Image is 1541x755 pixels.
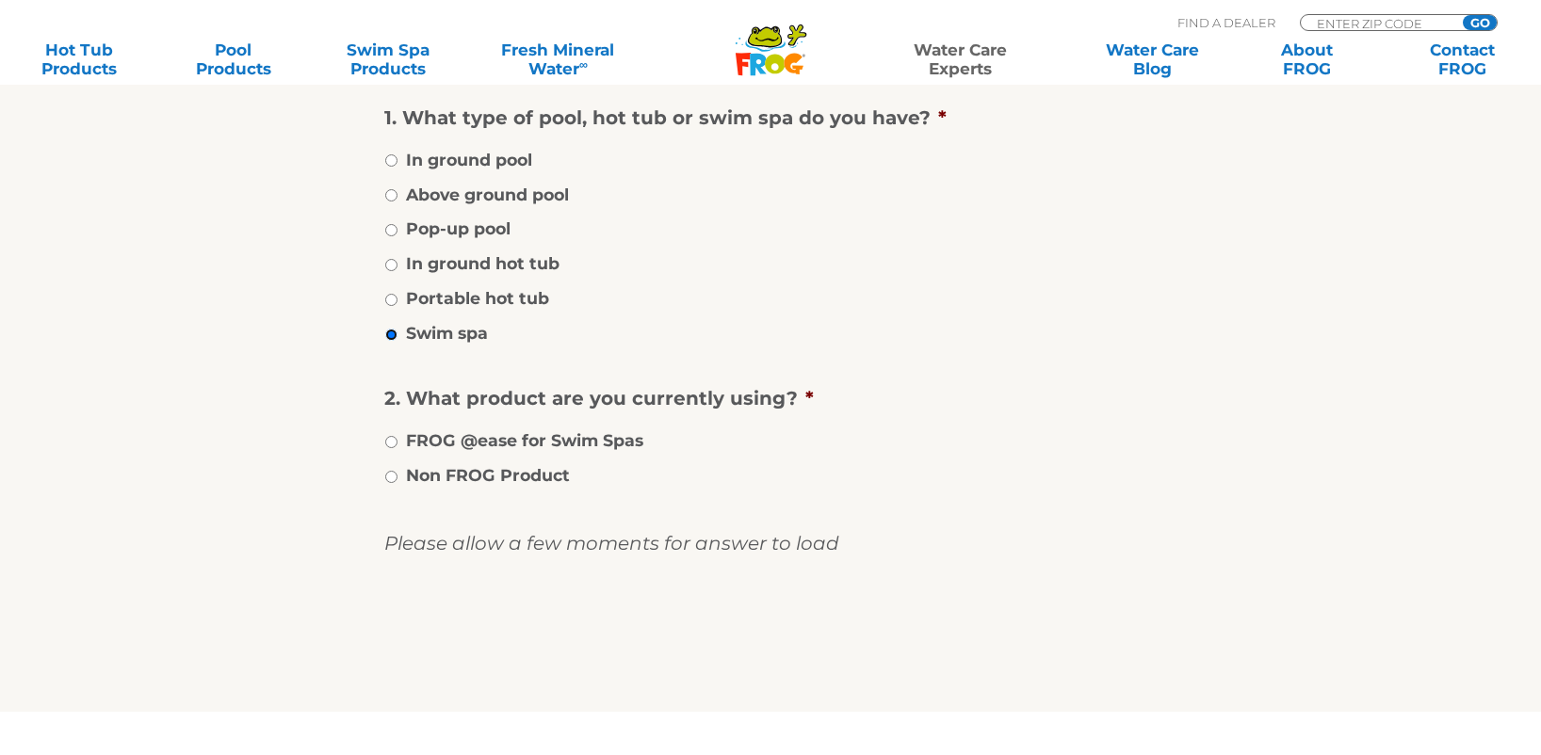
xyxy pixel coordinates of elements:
label: In ground pool [406,148,532,172]
a: Hot TubProducts [19,40,139,78]
label: In ground hot tub [406,251,560,276]
a: ContactFROG [1402,40,1522,78]
a: AboutFROG [1247,40,1368,78]
label: 2. What product are you currently using? [384,386,1142,410]
i: Please allow a few moments for answer to load [384,532,839,554]
p: Find A Dealer [1177,14,1275,31]
label: 1. What type of pool, hot tub or swim spa do you have? [384,105,1142,130]
label: Portable hot tub [406,286,549,311]
a: Water CareBlog [1093,40,1213,78]
input: GO [1463,15,1497,30]
sup: ∞ [579,57,588,72]
a: Swim SpaProducts [328,40,448,78]
a: Water CareExperts [863,40,1058,78]
input: Zip Code Form [1315,15,1442,31]
label: Pop-up pool [406,217,511,241]
label: FROG @ease for Swim Spas [406,428,643,453]
a: Fresh MineralWater∞ [482,40,633,78]
label: Above ground pool [406,183,569,207]
label: Non FROG Product [406,463,570,488]
a: PoolProducts [173,40,294,78]
label: Swim spa [406,321,488,345]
